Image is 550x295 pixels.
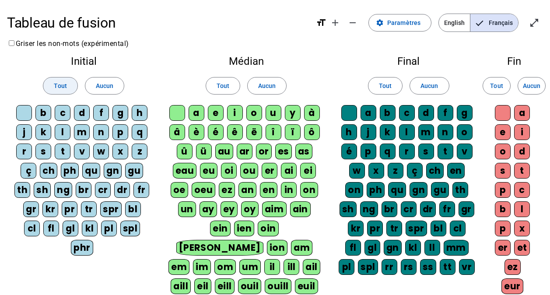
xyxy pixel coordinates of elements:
[239,259,261,275] div: um
[176,240,263,256] div: [PERSON_NAME]
[420,259,436,275] div: ss
[518,77,546,95] button: Aucun
[438,144,453,159] div: t
[168,56,325,67] h2: Médian
[418,124,434,140] div: m
[23,201,39,217] div: gr
[300,182,318,198] div: on
[9,40,14,46] input: Griser les non-mots (expérimental)
[401,201,417,217] div: cr
[326,14,344,32] button: Augmenter la taille de la police
[112,105,128,121] div: g
[217,81,229,91] span: Tout
[16,124,32,140] div: j
[112,144,128,159] div: x
[43,221,59,236] div: fl
[284,259,299,275] div: ill
[55,144,70,159] div: t
[267,240,288,256] div: ion
[208,105,224,121] div: e
[285,124,301,140] div: ï
[361,105,376,121] div: a
[238,182,256,198] div: an
[525,14,543,32] button: Entrer en plein écran
[246,124,262,140] div: ë
[264,259,280,275] div: il
[240,163,258,179] div: ou
[16,144,32,159] div: r
[76,182,91,198] div: br
[281,163,297,179] div: ai
[450,221,466,236] div: cl
[112,124,128,140] div: p
[132,144,147,159] div: z
[61,163,79,179] div: ph
[266,105,281,121] div: u
[40,163,57,179] div: ch
[341,124,357,140] div: h
[219,182,235,198] div: ez
[420,201,436,217] div: dr
[483,77,511,95] button: Tout
[438,124,453,140] div: n
[364,240,380,256] div: gl
[193,259,211,275] div: im
[384,240,402,256] div: gn
[262,163,277,179] div: er
[457,144,473,159] div: v
[379,81,392,91] span: Tout
[459,259,475,275] div: vr
[208,124,224,140] div: é
[514,144,530,159] div: d
[304,124,320,140] div: ô
[380,105,396,121] div: b
[14,56,154,67] h2: Initial
[452,182,468,198] div: th
[382,201,397,217] div: br
[177,144,193,159] div: û
[514,124,530,140] div: i
[214,259,236,275] div: om
[406,221,427,236] div: spr
[345,182,363,198] div: on
[447,163,465,179] div: en
[290,201,311,217] div: ain
[96,81,113,91] span: Aucun
[189,105,204,121] div: a
[74,105,90,121] div: d
[54,182,72,198] div: ng
[418,144,434,159] div: s
[221,201,238,217] div: ey
[171,278,191,294] div: aill
[125,201,141,217] div: bl
[196,144,212,159] div: ü
[361,144,376,159] div: p
[291,240,312,256] div: am
[93,124,109,140] div: n
[340,201,357,217] div: sh
[241,201,259,217] div: oy
[221,163,237,179] div: oi
[62,201,77,217] div: pr
[387,18,420,28] span: Paramètres
[514,163,530,179] div: t
[514,201,530,217] div: l
[349,163,365,179] div: w
[173,163,197,179] div: eau
[210,221,231,236] div: ein
[495,163,511,179] div: s
[275,144,292,159] div: es
[399,105,415,121] div: c
[168,259,189,275] div: em
[303,259,320,275] div: ail
[81,201,97,217] div: tr
[227,124,243,140] div: ê
[21,163,36,179] div: ç
[34,182,51,198] div: sh
[132,124,147,140] div: q
[360,201,378,217] div: ng
[82,221,98,236] div: kl
[304,105,320,121] div: à
[348,221,364,236] div: kr
[410,77,449,95] button: Aucun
